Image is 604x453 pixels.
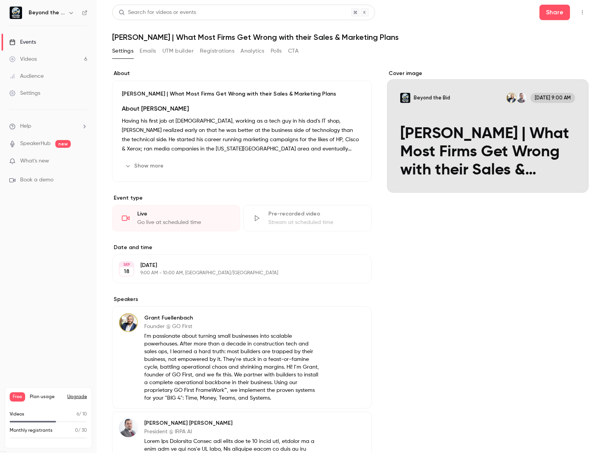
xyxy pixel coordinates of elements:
[119,419,138,437] img: Dan Goodstein
[77,412,79,417] span: 6
[20,157,49,165] span: What's new
[122,90,362,98] p: [PERSON_NAME] | What Most Firms Get Wrong with their Sales & Marketing Plans
[112,244,372,251] label: Date and time
[112,70,372,77] label: About
[144,428,321,436] p: President @ IRPA AI
[137,210,230,218] div: Live
[268,210,362,218] div: Pre-recorded video
[112,32,589,42] h1: [PERSON_NAME] | What Most Firms Get Wrong with their Sales & Marketing Plans
[112,205,240,231] div: LiveGo live at scheduled time
[271,45,282,57] button: Polls
[119,9,196,17] div: Search for videos or events
[137,219,230,226] div: Go live at scheduled time
[539,5,570,20] button: Share
[9,38,36,46] div: Events
[75,427,87,434] p: / 30
[9,89,40,97] div: Settings
[20,122,31,130] span: Help
[9,55,37,63] div: Videos
[30,394,63,400] span: Plan usage
[144,314,321,322] p: Grant Fuellenbach
[122,116,362,154] p: Having his first job at [DEMOGRAPHIC_DATA], working as a tech guy in his dad's IT shop, [PERSON_N...
[243,205,371,231] div: Pre-recorded videoStream at scheduled time
[9,72,44,80] div: Audience
[77,411,87,418] p: / 10
[122,104,362,113] h2: About [PERSON_NAME]
[10,392,25,402] span: Free
[112,194,372,202] p: Event type
[200,45,234,57] button: Registrations
[144,323,321,330] p: Founder @ GO First
[112,306,372,409] div: Grant FuellenbachGrant FuellenbachFounder @ GO FirstI'm passionate about turning small businesses...
[119,313,138,332] img: Grant Fuellenbach
[55,140,71,148] span: new
[20,140,51,148] a: SpeakerHub
[140,270,331,276] p: 9:00 AM - 10:00 AM, [GEOGRAPHIC_DATA]/[GEOGRAPHIC_DATA]
[10,411,24,418] p: Videos
[10,7,22,19] img: Beyond the Bid
[75,428,78,433] span: 0
[119,262,133,267] div: SEP
[241,45,264,57] button: Analytics
[288,45,299,57] button: CTA
[9,122,87,130] li: help-dropdown-opener
[112,296,372,303] label: Speakers
[140,45,156,57] button: Emails
[144,419,321,427] p: [PERSON_NAME] [PERSON_NAME]
[20,176,53,184] span: Book a demo
[140,262,331,269] p: [DATE]
[387,70,589,77] label: Cover image
[10,427,53,434] p: Monthly registrants
[268,219,362,226] div: Stream at scheduled time
[162,45,194,57] button: UTM builder
[122,160,168,172] button: Show more
[124,268,130,275] p: 18
[29,9,65,17] h6: Beyond the Bid
[112,45,133,57] button: Settings
[387,70,589,193] section: Cover image
[67,394,87,400] button: Upgrade
[144,332,321,402] p: I'm passionate about turning small businesses into scalable powerhouses. After more than a decade...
